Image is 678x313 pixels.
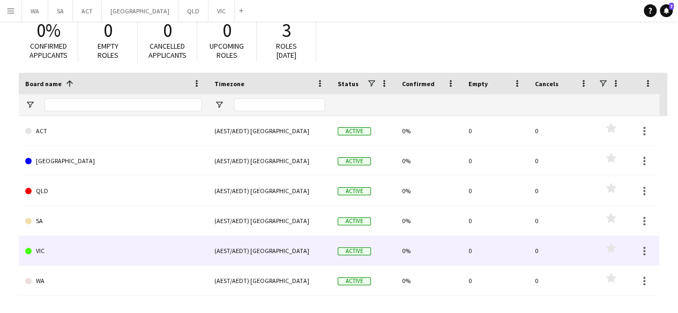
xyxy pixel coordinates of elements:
button: QLD [178,1,208,21]
div: 0% [396,176,462,205]
div: 0 [528,266,595,295]
div: 0 [528,206,595,235]
div: 0 [528,146,595,175]
span: 3 [282,19,291,42]
a: [GEOGRAPHIC_DATA] [25,146,202,176]
a: VIC [25,236,202,266]
div: 0 [462,116,528,146]
button: [GEOGRAPHIC_DATA] [102,1,178,21]
div: (AEST/AEDT) [GEOGRAPHIC_DATA] [208,236,331,265]
div: 0% [396,266,462,295]
span: Active [338,277,371,285]
div: (AEST/AEDT) [GEOGRAPHIC_DATA] [208,116,331,146]
a: QLD [25,176,202,206]
div: 0 [528,176,595,205]
button: WA [22,1,48,21]
a: ACT [25,116,202,146]
button: Open Filter Menu [214,100,224,110]
span: Active [338,187,371,195]
div: (AEST/AEDT) [GEOGRAPHIC_DATA] [208,266,331,295]
button: SA [48,1,73,21]
span: 0 [103,19,113,42]
span: Empty roles [98,41,118,60]
div: 0% [396,146,462,175]
span: 0 [222,19,232,42]
span: Confirmed [402,80,435,88]
span: Board name [25,80,62,88]
span: 0% [36,19,61,42]
span: Active [338,247,371,255]
div: (AEST/AEDT) [GEOGRAPHIC_DATA] [208,146,331,175]
button: VIC [208,1,235,21]
div: 0 [462,206,528,235]
div: (AEST/AEDT) [GEOGRAPHIC_DATA] [208,176,331,205]
span: Active [338,157,371,165]
a: 7 [660,4,673,17]
button: Open Filter Menu [25,100,35,110]
input: Board name Filter Input [44,98,202,111]
div: 0 [462,146,528,175]
div: 0 [462,236,528,265]
span: Empty [468,80,488,88]
span: Active [338,217,371,225]
span: Timezone [214,80,244,88]
div: 0% [396,236,462,265]
span: Cancelled applicants [148,41,187,60]
div: 0% [396,206,462,235]
input: Timezone Filter Input [234,98,325,111]
span: 0 [163,19,172,42]
span: Status [338,80,359,88]
span: Upcoming roles [210,41,244,60]
span: Confirmed applicants [29,41,68,60]
span: 7 [669,3,674,10]
div: 0 [462,176,528,205]
span: Cancels [535,80,558,88]
button: ACT [73,1,102,21]
span: Active [338,127,371,135]
div: (AEST/AEDT) [GEOGRAPHIC_DATA] [208,206,331,235]
div: 0% [396,116,462,146]
span: Roles [DATE] [276,41,297,60]
div: 0 [462,266,528,295]
div: 0 [528,236,595,265]
a: SA [25,206,202,236]
div: 0 [528,116,595,146]
a: WA [25,266,202,296]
